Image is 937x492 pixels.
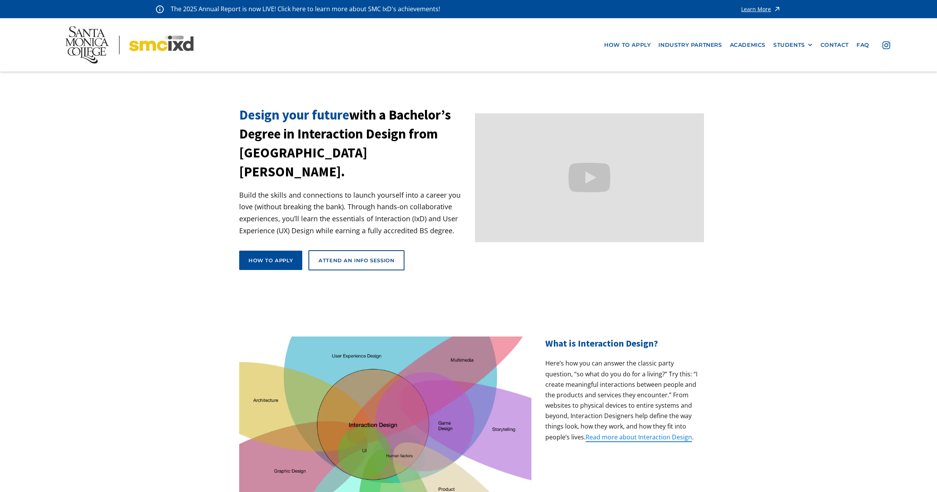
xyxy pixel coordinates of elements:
a: Attend an Info Session [308,250,404,270]
a: industry partners [654,38,726,52]
div: Learn More [741,7,771,12]
span: Design your future [239,106,349,123]
a: faq [853,38,873,52]
p: Build the skills and connections to launch yourself into a career you love (without breaking the ... [239,189,469,236]
a: Read more about Interaction Design [586,433,692,442]
a: How to apply [239,251,302,270]
p: The 2025 Annual Report is now LIVE! Click here to learn more about SMC IxD's achievements! [171,4,441,14]
img: Santa Monica College - SMC IxD logo [65,26,194,64]
div: STUDENTS [773,42,813,48]
img: icon - instagram [882,41,890,49]
h1: with a Bachelor’s Degree in Interaction Design from [GEOGRAPHIC_DATA][PERSON_NAME]. [239,106,469,181]
a: Academics [726,38,769,52]
div: Attend an Info Session [319,257,394,264]
p: Here’s how you can answer the classic party question, “so what do you do for a living?” Try this:... [545,358,698,442]
a: Learn More [741,4,781,14]
img: icon - information - alert [156,5,164,13]
iframe: Design your future with a Bachelor's Degree in Interaction Design from Santa Monica College [475,113,704,242]
div: STUDENTS [773,42,805,48]
div: How to apply [248,257,293,264]
h2: What is Interaction Design? [545,337,698,350]
a: how to apply [600,38,654,52]
img: icon - arrow - alert [773,4,781,14]
a: contact [817,38,853,52]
